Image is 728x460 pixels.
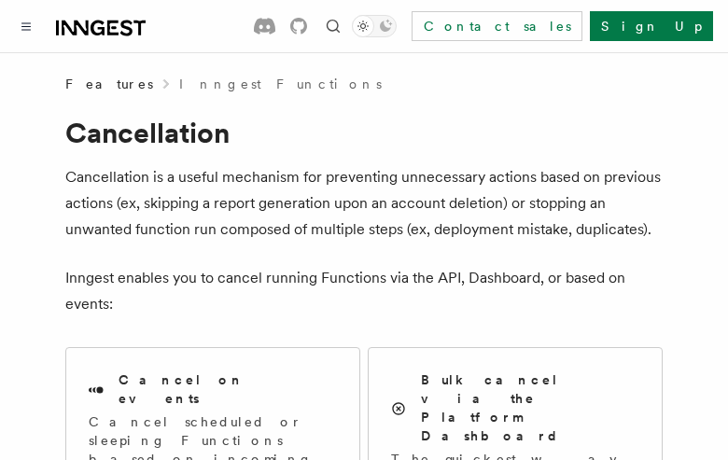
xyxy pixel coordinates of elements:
a: Sign Up [590,11,713,41]
a: Contact sales [412,11,582,41]
p: Cancellation is a useful mechanism for preventing unnecessary actions based on previous actions (... [65,164,663,243]
p: Inngest enables you to cancel running Functions via the API, Dashboard, or based on events: [65,265,663,317]
button: Toggle navigation [15,15,37,37]
h2: Bulk cancel via the Platform Dashboard [421,370,639,445]
a: Inngest Functions [179,75,382,93]
button: Toggle dark mode [352,15,397,37]
button: Find something... [322,15,344,37]
span: Features [65,75,153,93]
h1: Cancellation [65,116,663,149]
h2: Cancel on events [119,370,337,408]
